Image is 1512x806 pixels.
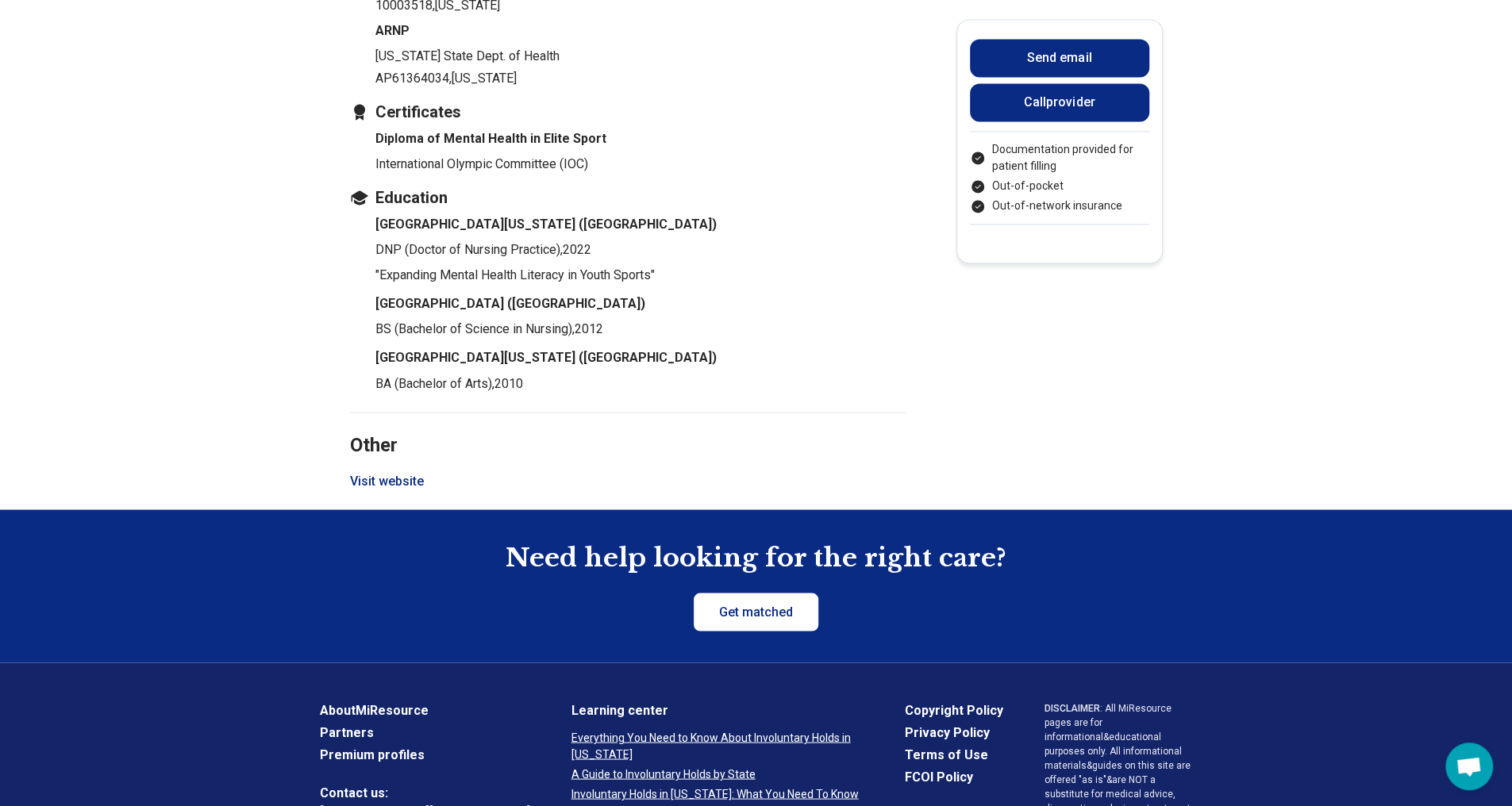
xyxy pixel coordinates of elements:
li: Out-of-pocket [970,178,1149,194]
h4: [GEOGRAPHIC_DATA][US_STATE] ([GEOGRAPHIC_DATA]) [375,215,906,234]
a: Partners [320,723,530,742]
a: Get matched [694,593,818,631]
a: Involuntary Holds in [US_STATE]: What You Need To Know [571,785,864,802]
p: International Olympic Committee (IOC) [375,155,906,174]
h2: Need help looking for the right care? [13,541,1499,574]
li: Out-of-network insurance [970,198,1149,214]
a: Premium profiles [320,745,530,764]
p: AP61364034 [375,69,906,88]
h3: Education [350,186,906,209]
a: Copyright Policy [905,700,1003,720]
span: DISCLAIMER [1045,702,1100,713]
a: Terms of Use [905,745,1003,764]
h4: Diploma of Mental Health in Elite Sport [375,129,906,148]
p: BS (Bachelor of Science in Nursing) , 2012 [375,320,906,339]
h4: [GEOGRAPHIC_DATA][US_STATE] ([GEOGRAPHIC_DATA]) [375,348,906,367]
button: Send email [970,39,1149,77]
button: Callprovider [970,83,1149,121]
li: Documentation provided for patient filling [970,141,1149,175]
h3: Certificates [350,101,906,123]
h2: Other [350,393,906,459]
a: Learning center [571,700,864,720]
span: , [US_STATE] [449,71,517,86]
p: "Expanding Mental Health Literacy in Youth Sports" [375,266,906,285]
h4: [GEOGRAPHIC_DATA] ([GEOGRAPHIC_DATA]) [375,294,906,313]
ul: Payment options [970,141,1149,214]
a: FCOI Policy [905,767,1003,786]
h4: ARNP [375,21,906,40]
span: Contact us: [320,783,530,802]
a: AboutMiResource [320,700,530,720]
a: Privacy Policy [905,723,1003,742]
p: BA (Bachelor of Arts) , 2010 [375,374,906,393]
a: Open chat [1445,743,1493,790]
p: [US_STATE] State Dept. of Health [375,47,906,66]
p: DNP (Doctor of Nursing Practice) , 2022 [375,240,906,259]
button: Visit website [350,471,424,490]
a: A Guide to Involuntary Holds by State [571,766,864,782]
a: Everything You Need to Know About Involuntary Holds in [US_STATE] [571,729,864,762]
